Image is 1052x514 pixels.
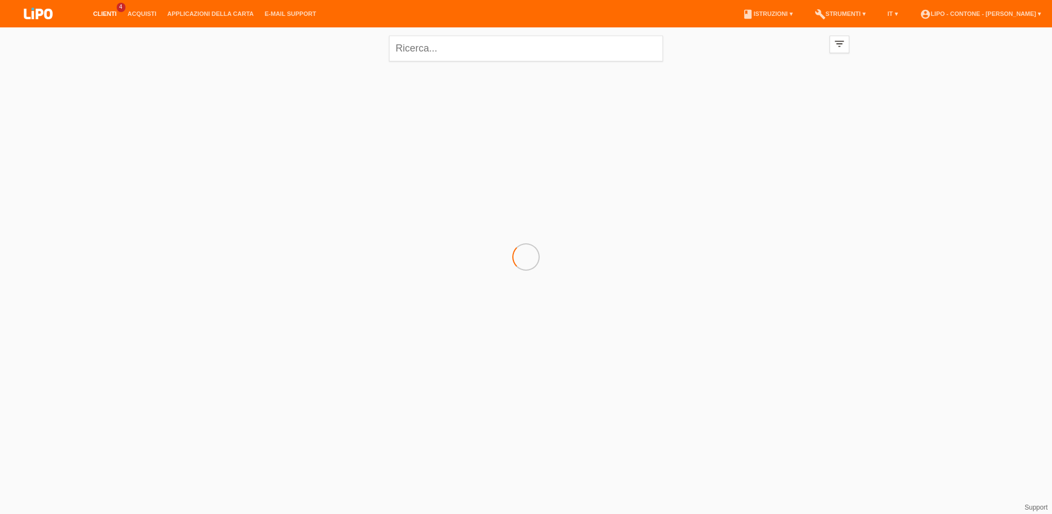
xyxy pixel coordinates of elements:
[920,9,931,20] i: account_circle
[259,10,322,17] a: E-mail Support
[914,10,1047,17] a: account_circleLIPO - Contone - [PERSON_NAME] ▾
[122,10,162,17] a: Acquisti
[737,10,798,17] a: bookIstruzioni ▾
[117,3,125,12] span: 4
[389,36,663,61] input: Ricerca...
[742,9,753,20] i: book
[162,10,259,17] a: Applicazioni della carta
[882,10,904,17] a: IT ▾
[809,10,871,17] a: buildStrumenti ▾
[11,22,66,31] a: LIPO pay
[833,38,845,50] i: filter_list
[88,10,122,17] a: Clienti
[815,9,826,20] i: build
[1025,504,1048,511] a: Support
